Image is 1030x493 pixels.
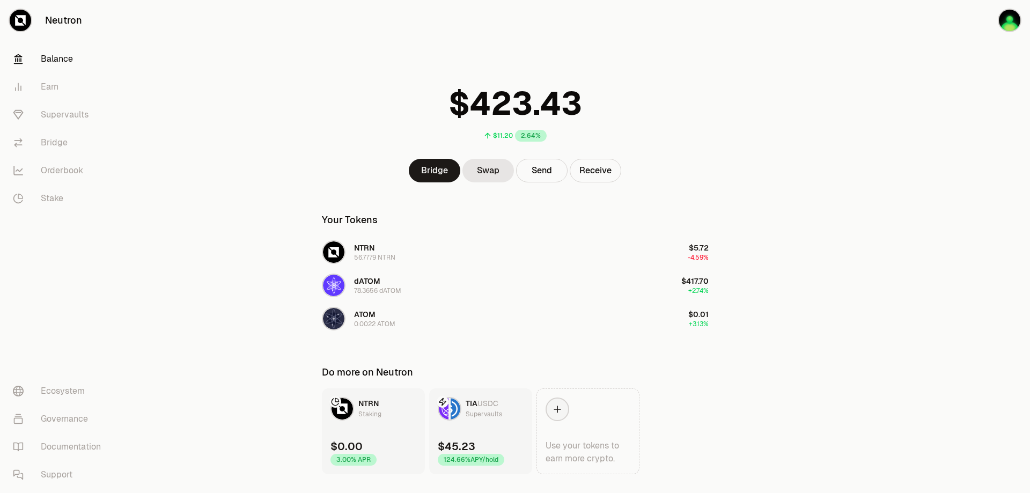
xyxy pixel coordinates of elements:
[4,377,116,405] a: Ecosystem
[4,45,116,73] a: Balance
[323,275,344,296] img: dATOM Logo
[536,388,639,474] a: Use your tokens to earn more crypto.
[570,159,621,182] button: Receive
[354,286,401,295] div: 78.3656 dATOM
[689,320,709,328] span: +3.13%
[4,405,116,433] a: Governance
[689,243,709,253] span: $5.72
[330,454,377,466] div: 3.00% APR
[358,399,379,408] span: NTRN
[354,310,376,319] span: ATOM
[4,101,116,129] a: Supervaults
[323,308,344,329] img: ATOM Logo
[688,253,709,262] span: -4.59%
[477,399,498,408] span: USDC
[358,409,381,420] div: Staking
[4,73,116,101] a: Earn
[688,286,709,295] span: +2.74%
[681,276,709,286] span: $417.70
[322,365,413,380] div: Do more on Neutron
[999,10,1020,31] img: utama 1
[4,129,116,157] a: Bridge
[315,236,715,268] button: NTRN LogoNTRN56.7779 NTRN$5.72-4.59%
[4,157,116,185] a: Orderbook
[546,439,630,465] div: Use your tokens to earn more crypto.
[332,398,353,420] img: NTRN Logo
[323,241,344,263] img: NTRN Logo
[354,320,395,328] div: 0.0022 ATOM
[409,159,460,182] a: Bridge
[322,212,378,227] div: Your Tokens
[330,439,363,454] div: $0.00
[354,253,395,262] div: 56.7779 NTRN
[439,398,448,420] img: TIA Logo
[429,388,532,474] a: TIA LogoUSDC LogoTIAUSDCSupervaults$45.23124.66%APY/hold
[4,461,116,489] a: Support
[515,130,547,142] div: 2.64%
[354,243,374,253] span: NTRN
[462,159,514,182] a: Swap
[4,185,116,212] a: Stake
[438,439,475,454] div: $45.23
[493,131,513,140] div: $11.20
[688,310,709,319] span: $0.01
[451,398,460,420] img: USDC Logo
[322,388,425,474] a: NTRN LogoNTRNStaking$0.003.00% APR
[354,276,380,286] span: dATOM
[315,269,715,301] button: dATOM LogodATOM78.3656 dATOM$417.70+2.74%
[438,454,504,466] div: 124.66% APY/hold
[315,303,715,335] button: ATOM LogoATOM0.0022 ATOM$0.01+3.13%
[466,399,477,408] span: TIA
[516,159,568,182] button: Send
[466,409,502,420] div: Supervaults
[4,433,116,461] a: Documentation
